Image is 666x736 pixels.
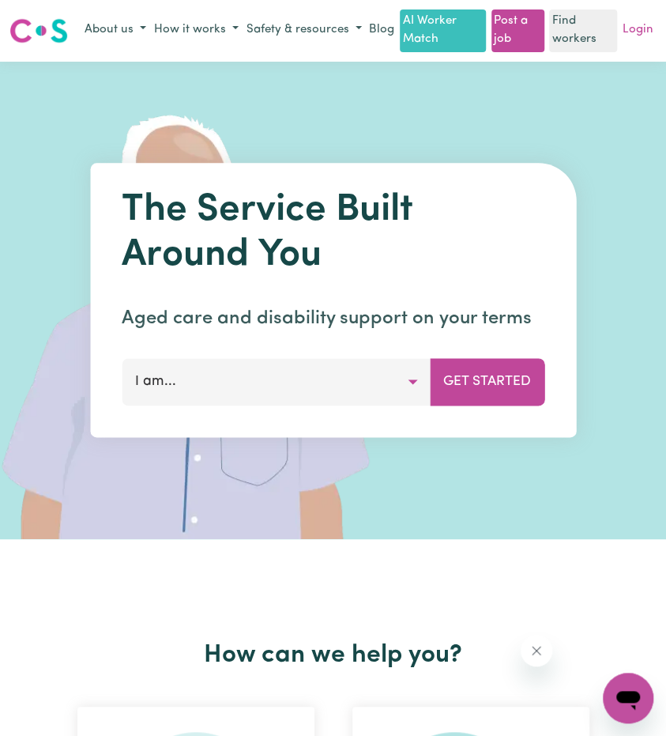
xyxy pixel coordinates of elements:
[491,9,544,52] a: Post a job
[366,18,397,43] a: Blog
[122,304,544,333] p: Aged care and disability support on your terms
[150,17,243,43] button: How it works
[400,9,486,52] a: AI Worker Match
[430,358,544,406] button: Get Started
[521,635,552,666] iframe: Close message
[122,188,544,279] h1: The Service Built Around You
[243,17,366,43] button: Safety & resources
[603,673,653,723] iframe: Button to launch messaging window
[9,17,68,45] img: Careseekers logo
[122,358,431,406] button: I am...
[619,18,657,43] a: Login
[549,9,617,52] a: Find workers
[58,640,608,670] h2: How can we help you?
[9,13,68,49] a: Careseekers logo
[81,17,150,43] button: About us
[9,11,96,24] span: Need any help?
